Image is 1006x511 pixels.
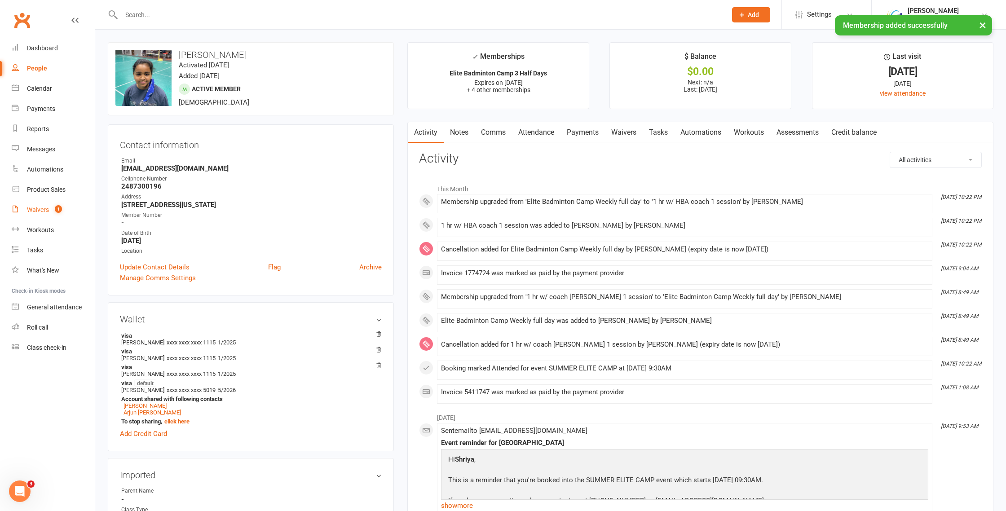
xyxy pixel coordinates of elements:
[941,289,978,295] i: [DATE] 8:49 AM
[643,122,674,143] a: Tasks
[179,61,229,69] time: Activated [DATE]
[55,205,62,213] span: 1
[419,408,982,423] li: [DATE]
[12,139,95,159] a: Messages
[441,365,928,372] div: Booking marked Attended for event SUMMER ELITE CAMP at [DATE] 9:30AM
[441,439,928,447] div: Event reminder for [GEOGRAPHIC_DATA]
[441,293,928,301] div: Membership upgraded from '1 hr w/ coach [PERSON_NAME] 1 session' to 'Elite Badminton Camp Weekly ...
[27,44,58,52] div: Dashboard
[27,247,43,254] div: Tasks
[218,339,236,346] span: 1/2025
[560,122,605,143] a: Payments
[120,314,382,324] h3: Wallet
[9,480,31,502] iframe: Intercom live chat
[121,211,382,220] div: Member Number
[441,388,928,396] div: Invoice 5411747 was marked as paid by the payment provider
[12,338,95,358] a: Class kiosk mode
[121,247,382,255] div: Location
[12,317,95,338] a: Roll call
[441,317,928,325] div: Elite Badminton Camp Weekly full day was added to [PERSON_NAME] by [PERSON_NAME]
[12,180,95,200] a: Product Sales
[27,186,66,193] div: Product Sales
[115,50,172,106] img: image1624299057.png
[12,38,95,58] a: Dashboard
[941,361,981,367] i: [DATE] 10:22 AM
[885,6,903,24] img: thumb_image1667311610.png
[121,487,195,495] div: Parent Name
[474,79,523,86] span: Expires on [DATE]
[455,455,474,463] strong: Shriya
[121,164,382,172] strong: [EMAIL_ADDRESS][DOMAIN_NAME]
[121,182,382,190] strong: 2487300196
[12,260,95,281] a: What's New
[167,355,216,361] span: xxxx xxxx xxxx 1115
[27,145,55,153] div: Messages
[770,122,825,143] a: Assessments
[120,378,382,426] li: [PERSON_NAME]
[446,454,768,467] p: Hi ,
[359,262,382,273] a: Archive
[121,364,377,370] strong: visa
[12,119,95,139] a: Reports
[124,402,167,409] a: [PERSON_NAME]
[825,122,883,143] a: Credit balance
[441,341,928,348] div: Cancellation added for 1 hr w/ coach [PERSON_NAME] 1 session by [PERSON_NAME] (expiry date is now...
[120,273,196,283] a: Manage Comms Settings
[908,7,968,15] div: [PERSON_NAME]
[975,15,991,35] button: ×
[908,15,968,23] div: [GEOGRAPHIC_DATA]
[446,475,768,488] p: This is a reminder that you're booked into the SUMMER ELITE CAMP event which starts [DATE] 09:30AM.
[27,166,63,173] div: Automations
[179,72,220,80] time: Added [DATE]
[11,9,33,31] a: Clubworx
[512,122,560,143] a: Attendance
[441,198,928,206] div: Membership upgraded from 'Elite Badminton Camp Weekly full day' to '1 hr w/ HBA coach 1 session' ...
[835,15,992,35] div: Membership added successfully
[821,79,985,88] div: [DATE]
[441,246,928,253] div: Cancellation added for Elite Badminton Camp Weekly full day by [PERSON_NAME] (expiry date is now ...
[27,480,35,488] span: 3
[27,65,47,72] div: People
[167,339,216,346] span: xxxx xxxx xxxx 1115
[121,379,377,387] strong: visa
[27,226,54,233] div: Workouts
[12,79,95,99] a: Calendar
[941,218,981,224] i: [DATE] 10:22 PM
[119,9,720,21] input: Search...
[121,348,377,355] strong: visa
[268,262,281,273] a: Flag
[121,229,382,238] div: Date of Birth
[12,297,95,317] a: General attendance kiosk mode
[748,11,759,18] span: Add
[27,344,66,351] div: Class check-in
[27,125,49,132] div: Reports
[674,122,728,143] a: Automations
[441,427,587,435] span: Sent email to [EMAIL_ADDRESS][DOMAIN_NAME]
[121,332,377,339] strong: visa
[120,470,382,480] h3: Imported
[12,99,95,119] a: Payments
[121,193,382,201] div: Address
[880,90,926,97] a: view attendance
[821,67,985,76] div: [DATE]
[408,122,444,143] a: Activity
[941,242,981,248] i: [DATE] 10:22 PM
[121,396,377,402] strong: Account shared with following contacts
[444,122,475,143] a: Notes
[441,222,928,229] div: 1 hr w/ HBA coach 1 session was added to [PERSON_NAME] by [PERSON_NAME]
[941,337,978,343] i: [DATE] 8:49 AM
[732,7,770,22] button: Add
[884,51,921,67] div: Last visit
[218,370,236,377] span: 1/2025
[27,304,82,311] div: General attendance
[121,237,382,245] strong: [DATE]
[467,86,530,93] span: + 4 other memberships
[12,200,95,220] a: Waivers 1
[472,51,525,67] div: Memberships
[27,324,48,331] div: Roll call
[807,4,832,25] span: Settings
[441,269,928,277] div: Invoice 1774724 was marked as paid by the payment provider
[121,157,382,165] div: Email
[27,105,55,112] div: Payments
[218,387,236,393] span: 5/2026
